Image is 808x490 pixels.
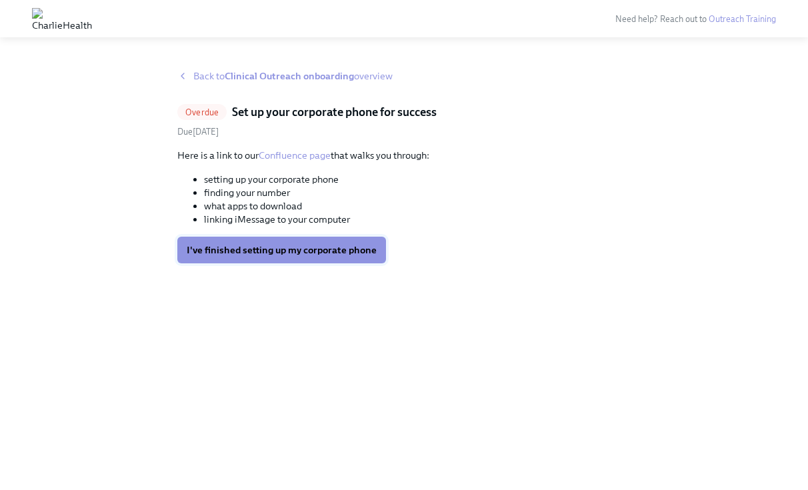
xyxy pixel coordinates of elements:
span: I've finished setting up my corporate phone [187,243,377,257]
li: linking iMessage to your computer [204,213,631,226]
a: Confluence page [259,149,331,161]
img: CharlieHealth [32,8,92,29]
a: Back toClinical Outreach onboardingoverview [177,69,631,83]
span: Overdue [177,107,227,117]
strong: Clinical Outreach onboarding [225,70,354,82]
span: Back to overview [193,69,393,83]
span: Wednesday, August 20th 2025, 10:00 am [177,127,219,137]
li: finding your number [204,186,631,199]
p: Here is a link to our that walks you through: [177,149,631,162]
h5: Set up your corporate phone for success [232,104,437,120]
button: I've finished setting up my corporate phone [177,237,386,263]
span: Need help? Reach out to [615,14,776,24]
a: Outreach Training [709,14,776,24]
li: setting up your corporate phone [204,173,631,186]
li: what apps to download [204,199,631,213]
